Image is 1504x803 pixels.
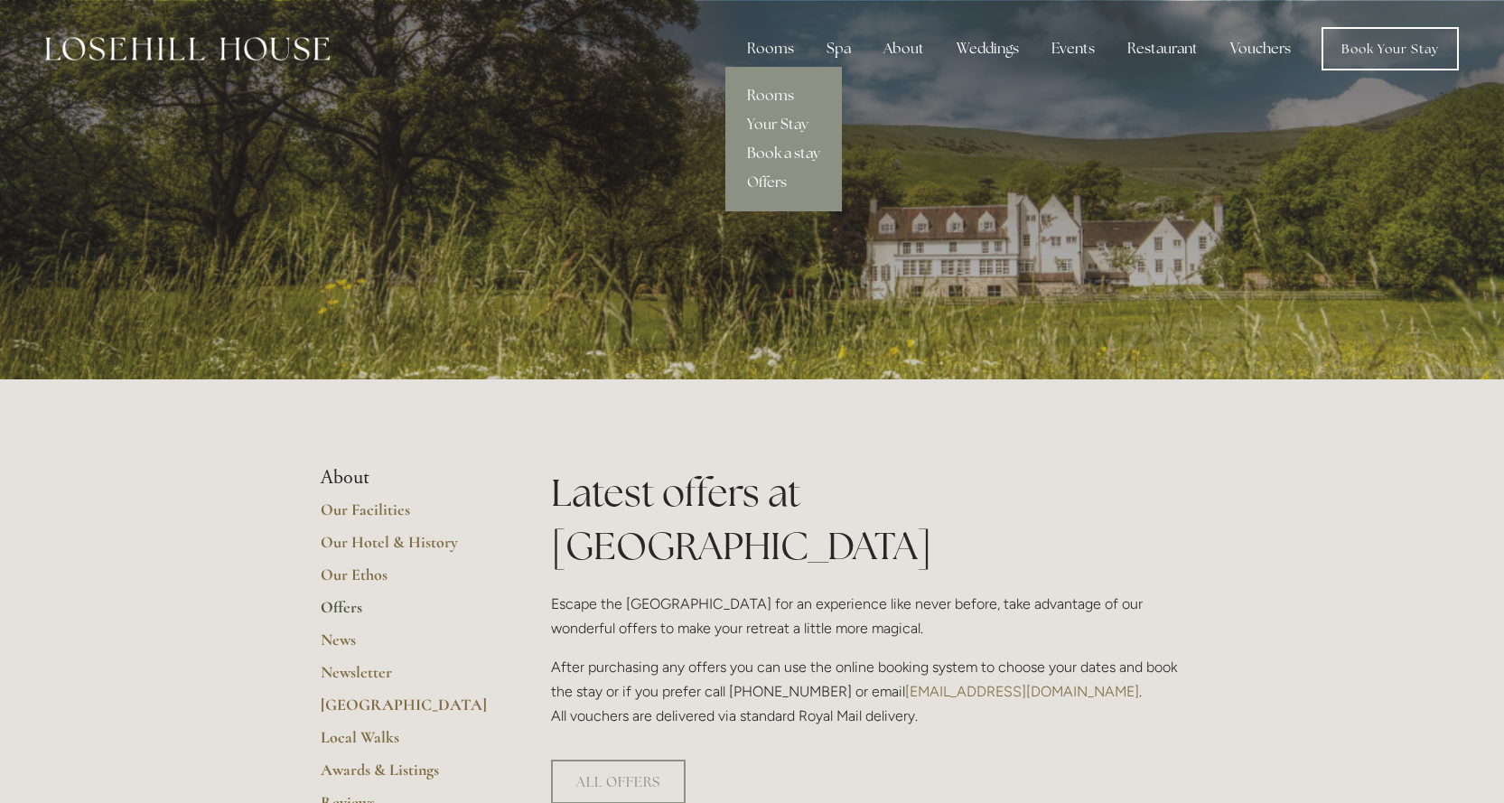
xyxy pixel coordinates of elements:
[725,81,842,110] a: Rooms
[321,662,493,695] a: Newsletter
[551,592,1184,640] p: Escape the [GEOGRAPHIC_DATA] for an experience like never before, take advantage of our wonderful...
[551,655,1184,729] p: After purchasing any offers you can use the online booking system to choose your dates and book t...
[321,597,493,630] a: Offers
[1322,27,1459,70] a: Book Your Stay
[321,466,493,490] li: About
[1037,31,1109,67] div: Events
[1113,31,1212,67] div: Restaurant
[725,139,842,168] a: Book a stay
[942,31,1033,67] div: Weddings
[725,110,842,139] a: Your Stay
[725,168,842,197] a: Offers
[321,565,493,597] a: Our Ethos
[812,31,865,67] div: Spa
[321,760,493,792] a: Awards & Listings
[321,695,493,727] a: [GEOGRAPHIC_DATA]
[551,466,1184,573] h1: Latest offers at [GEOGRAPHIC_DATA]
[1216,31,1305,67] a: Vouchers
[45,37,330,61] img: Losehill House
[321,727,493,760] a: Local Walks
[321,500,493,532] a: Our Facilities
[905,683,1139,700] a: [EMAIL_ADDRESS][DOMAIN_NAME]
[321,630,493,662] a: News
[321,532,493,565] a: Our Hotel & History
[869,31,939,67] div: About
[733,31,808,67] div: Rooms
